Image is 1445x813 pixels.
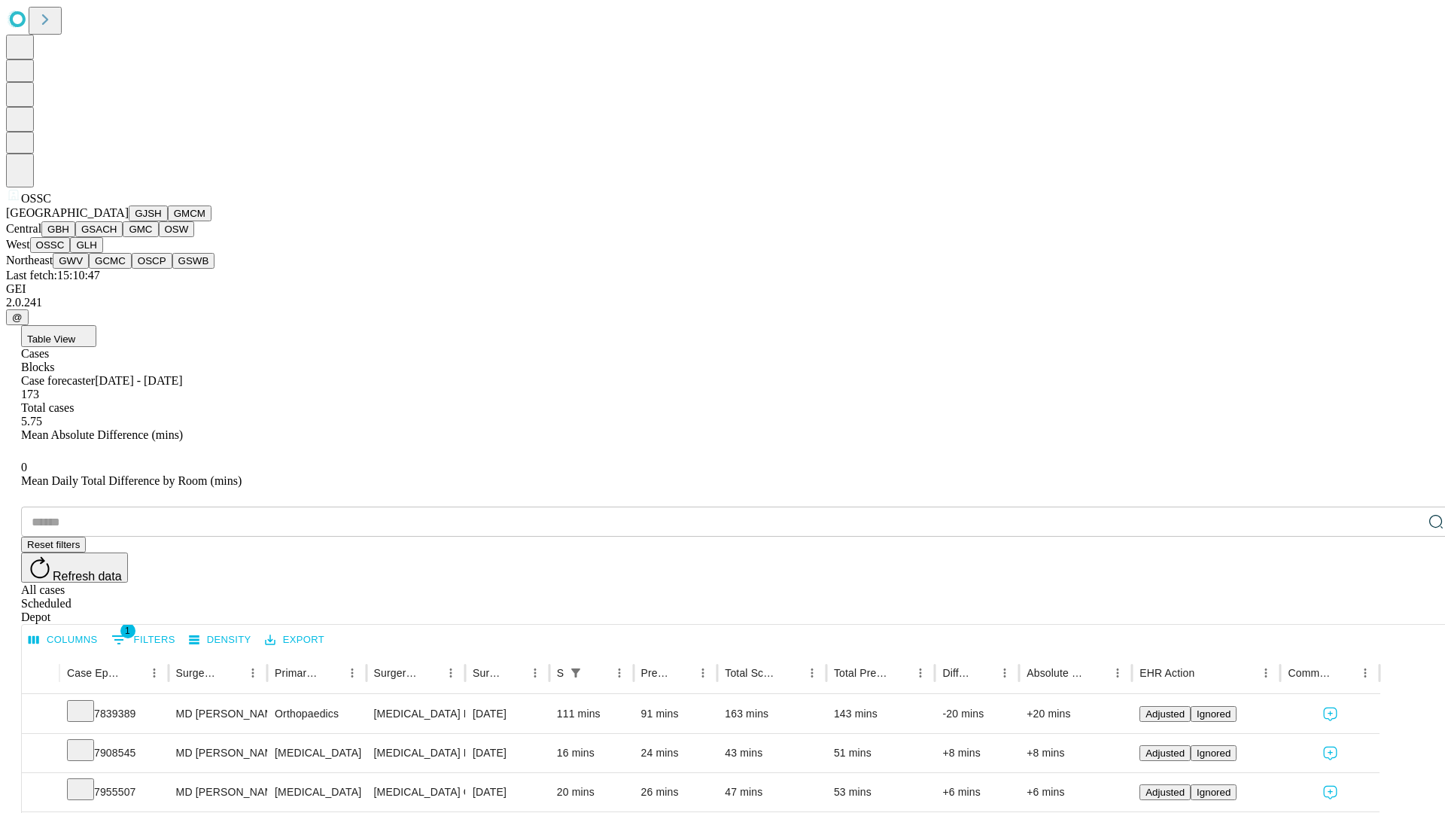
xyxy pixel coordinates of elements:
div: 1 active filter [565,662,586,684]
div: Predicted In Room Duration [641,667,671,679]
div: [MEDICAL_DATA] RELEASE [374,734,458,772]
button: Menu [144,662,165,684]
button: GBH [41,221,75,237]
button: GSACH [75,221,123,237]
div: -20 mins [942,695,1011,733]
button: Menu [242,662,263,684]
div: EHR Action [1139,667,1194,679]
span: Adjusted [1145,748,1185,759]
div: 24 mins [641,734,710,772]
button: GMCM [168,206,211,221]
div: 91 mins [641,695,710,733]
button: Show filters [108,628,179,652]
button: Adjusted [1139,745,1191,761]
div: Surgeon Name [176,667,220,679]
button: OSW [159,221,195,237]
span: 5.75 [21,415,42,428]
span: Mean Daily Total Difference by Room (mins) [21,474,242,487]
button: Sort [671,662,692,684]
div: MD [PERSON_NAME] [PERSON_NAME] Md [176,773,260,811]
div: Total Scheduled Duration [725,667,779,679]
span: Ignored [1197,787,1231,798]
button: Table View [21,325,96,347]
button: Ignored [1191,784,1237,800]
span: West [6,238,30,251]
button: GLH [70,237,102,253]
button: Menu [525,662,546,684]
span: Table View [27,333,75,345]
div: +20 mins [1027,695,1124,733]
div: +6 mins [1027,773,1124,811]
button: Ignored [1191,745,1237,761]
button: Sort [1086,662,1107,684]
div: 20 mins [557,773,626,811]
div: Total Predicted Duration [834,667,888,679]
div: +6 mins [942,773,1011,811]
button: Ignored [1191,706,1237,722]
div: 7839389 [67,695,161,733]
div: 143 mins [834,695,928,733]
span: Last fetch: 15:10:47 [6,269,100,282]
span: [GEOGRAPHIC_DATA] [6,206,129,219]
button: Reset filters [21,537,86,553]
span: @ [12,312,23,323]
div: Surgery Name [374,667,418,679]
button: GSWB [172,253,215,269]
div: +8 mins [942,734,1011,772]
div: 51 mins [834,734,928,772]
div: [MEDICAL_DATA] PARTIAL PALMAR SINGLE DIGIT [374,695,458,733]
span: Mean Absolute Difference (mins) [21,428,183,441]
button: Sort [889,662,910,684]
button: Menu [609,662,630,684]
div: MD [PERSON_NAME] [PERSON_NAME] Md [176,695,260,733]
div: Absolute Difference [1027,667,1085,679]
div: 26 mins [641,773,710,811]
span: 1 [120,623,135,638]
div: Scheduled In Room Duration [557,667,564,679]
span: Refresh data [53,570,122,583]
button: Sort [973,662,994,684]
span: [DATE] - [DATE] [95,374,182,387]
div: MD [PERSON_NAME] [PERSON_NAME] Md [176,734,260,772]
button: Menu [1107,662,1128,684]
button: Sort [1196,662,1217,684]
button: Sort [780,662,802,684]
button: Expand [29,741,52,767]
div: 7908545 [67,734,161,772]
button: Adjusted [1139,706,1191,722]
button: Sort [588,662,609,684]
button: Refresh data [21,553,128,583]
button: Sort [1334,662,1355,684]
button: Menu [692,662,713,684]
button: @ [6,309,29,325]
button: Expand [29,780,52,806]
span: Ignored [1197,708,1231,720]
button: Density [185,629,255,652]
span: 173 [21,388,39,400]
button: Menu [802,662,823,684]
span: Adjusted [1145,708,1185,720]
button: Sort [503,662,525,684]
div: Surgery Date [473,667,502,679]
div: 163 mins [725,695,819,733]
button: Menu [1255,662,1276,684]
div: Case Epic Id [67,667,121,679]
div: Comments [1288,667,1331,679]
span: Ignored [1197,748,1231,759]
button: Sort [221,662,242,684]
div: [MEDICAL_DATA] [275,734,358,772]
button: Expand [29,702,52,728]
button: Sort [419,662,440,684]
span: Central [6,222,41,235]
div: 47 mins [725,773,819,811]
span: Northeast [6,254,53,266]
button: Menu [342,662,363,684]
div: 16 mins [557,734,626,772]
div: Orthopaedics [275,695,358,733]
span: Total cases [21,401,74,414]
button: Adjusted [1139,784,1191,800]
button: GWV [53,253,89,269]
button: OSSC [30,237,71,253]
button: Export [261,629,328,652]
span: Reset filters [27,539,80,550]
